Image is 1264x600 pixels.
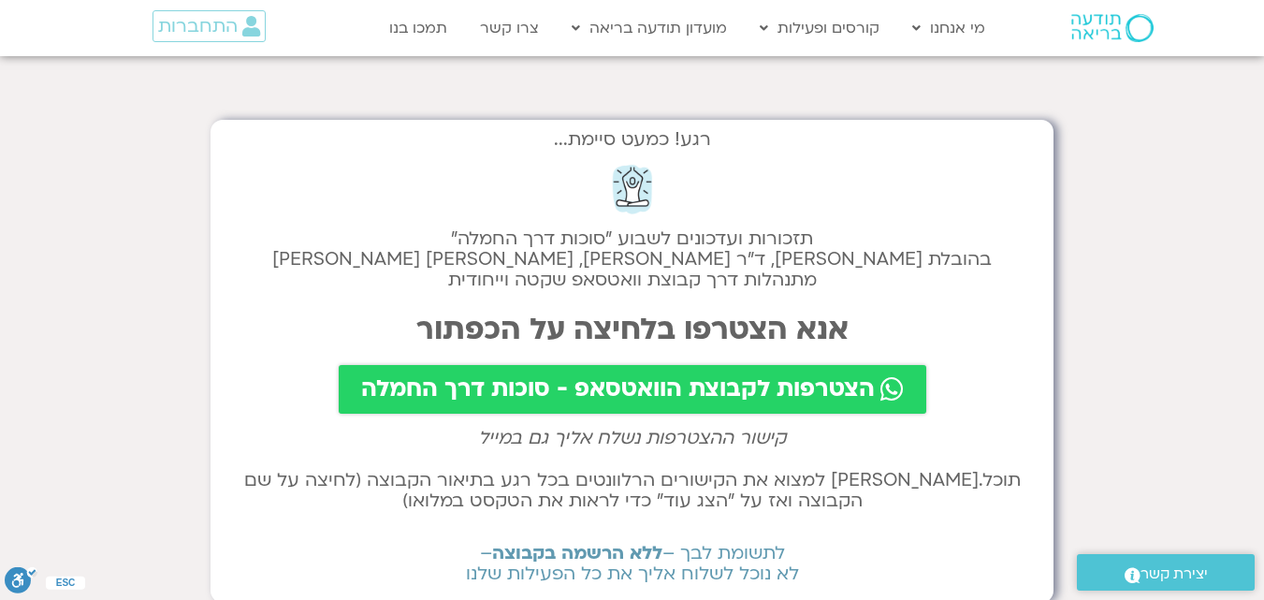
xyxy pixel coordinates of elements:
a: מי אנחנו [903,10,995,46]
h2: אנא הצטרפו בלחיצה על הכפתור [229,313,1035,346]
a: התחברות [153,10,266,42]
a: צרו קשר [471,10,548,46]
a: קורסים ופעילות [750,10,889,46]
h2: לתשומת לבך – – לא נוכל לשלוח אליך את כל הפעילות שלנו [229,543,1035,584]
a: הצטרפות לקבוצת הוואטסאפ - סוכות דרך החמלה [339,365,926,414]
h2: רגע! כמעט סיימת... [229,139,1035,140]
a: תמכו בנו [380,10,457,46]
span: יצירת קשר [1141,562,1208,587]
h2: קישור ההצטרפות נשלח אליך גם במייל [229,428,1035,448]
h2: תוכל.[PERSON_NAME] למצוא את הקישורים הרלוונטים בכל רגע בתיאור הקבוצה (לחיצה על שם הקבוצה ואז על ״... [229,470,1035,511]
span: הצטרפות לקבוצת הוואטסאפ - סוכות דרך החמלה [361,376,875,402]
span: התחברות [158,16,238,37]
h2: תזכורות ועדכונים לשבוע "סוכות דרך החמלה" בהובלת [PERSON_NAME], ד״ר [PERSON_NAME], [PERSON_NAME] [... [229,228,1035,290]
a: יצירת קשר [1077,554,1255,591]
a: מועדון תודעה בריאה [562,10,736,46]
b: ללא הרשמה בקבוצה [492,541,662,565]
img: תודעה בריאה [1071,14,1154,42]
